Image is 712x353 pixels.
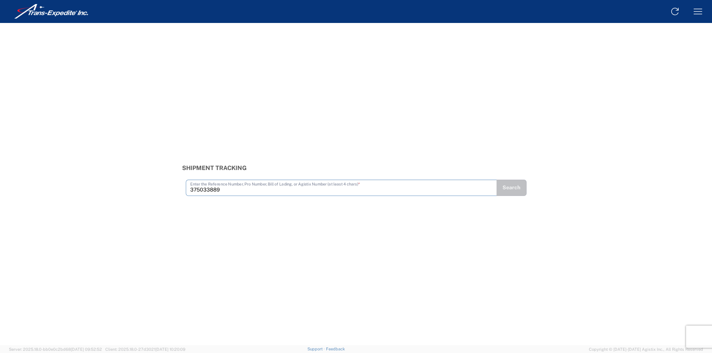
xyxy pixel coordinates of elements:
[326,347,345,351] a: Feedback
[105,347,185,352] span: Client: 2025.18.0-27d3021
[589,346,703,353] span: Copyright © [DATE]-[DATE] Agistix Inc., All Rights Reserved
[155,347,185,352] span: [DATE] 10:20:09
[307,347,326,351] a: Support
[182,164,530,171] h3: Shipment Tracking
[71,347,102,352] span: [DATE] 09:52:52
[9,347,102,352] span: Server: 2025.18.0-bb0e0c2bd68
